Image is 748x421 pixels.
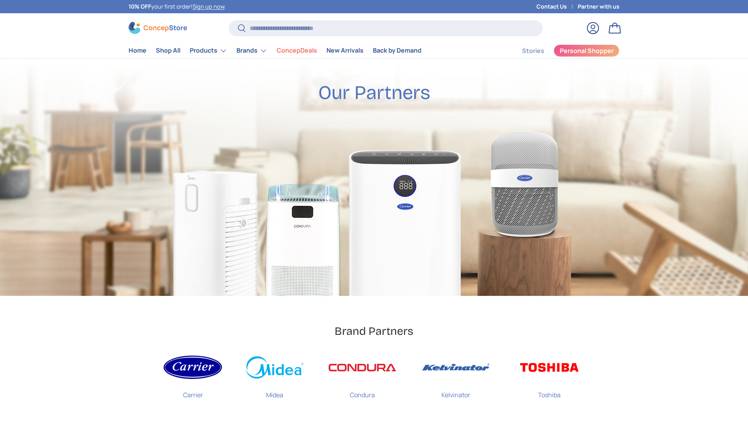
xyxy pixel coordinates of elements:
[185,43,232,58] summary: Products
[129,43,422,58] nav: Primary
[156,43,180,58] a: Shop All
[190,43,227,58] a: Products
[350,384,375,400] p: Condura
[538,384,561,400] p: Toshiba
[335,324,413,338] h2: Brand Partners
[373,43,422,58] a: Back by Demand
[554,44,619,57] a: Personal Shopper
[503,43,619,58] nav: Secondary
[327,351,397,406] a: Condura
[245,351,304,406] a: Midea
[129,2,226,11] p: your first order! .
[232,43,272,58] summary: Brands
[129,22,187,34] img: ConcepStore
[164,351,222,406] a: Carrier
[536,2,578,11] a: Contact Us
[441,384,470,400] p: Kelvinator
[560,48,614,54] span: Personal Shopper
[266,384,283,400] p: Midea
[129,3,151,10] strong: 10% OFF
[326,43,363,58] a: New Arrivals
[192,3,224,10] a: Sign up now
[129,43,146,58] a: Home
[277,43,317,58] a: ConcepDeals
[183,384,203,400] p: Carrier
[522,43,544,58] a: Stories
[318,81,430,105] h2: Our Partners
[421,351,491,406] a: Kelvinator
[236,43,267,58] a: Brands
[514,351,584,406] a: Toshiba
[578,2,619,11] a: Partner with us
